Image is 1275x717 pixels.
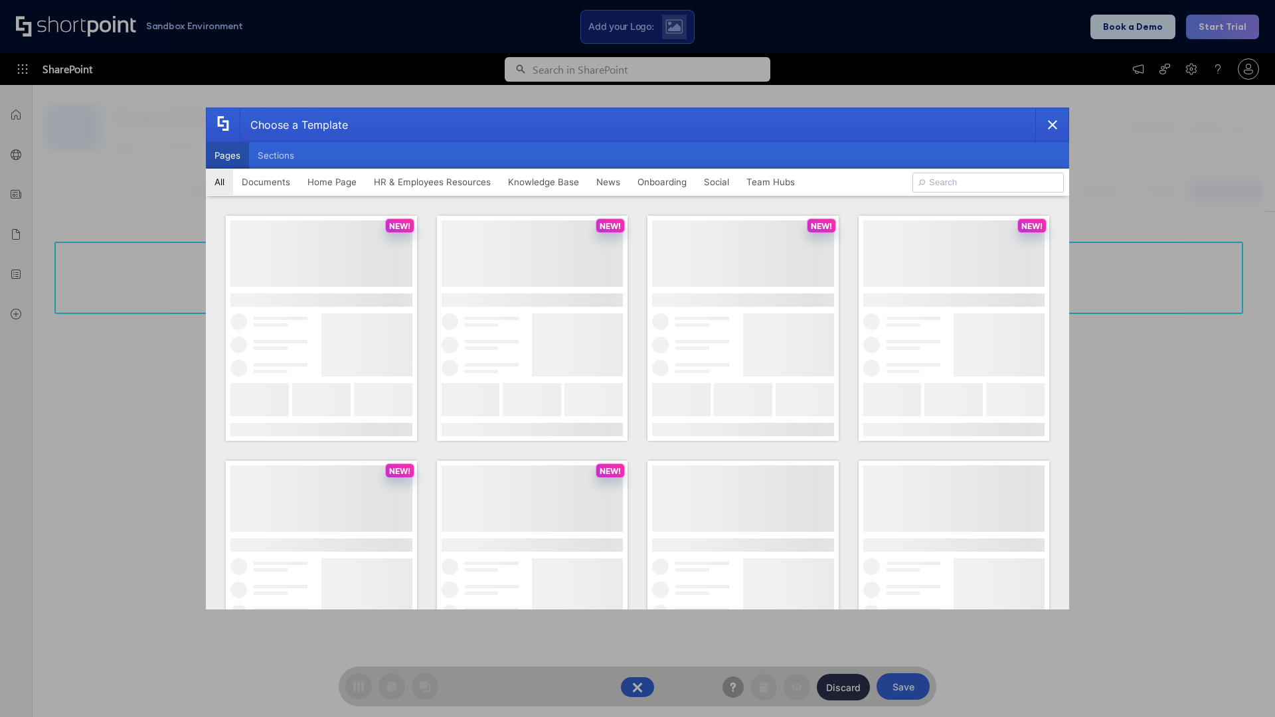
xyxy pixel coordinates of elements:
[240,108,348,141] div: Choose a Template
[600,466,621,476] p: NEW!
[206,169,233,195] button: All
[206,108,1069,609] div: template selector
[499,169,588,195] button: Knowledge Base
[738,169,804,195] button: Team Hubs
[811,221,832,231] p: NEW!
[695,169,738,195] button: Social
[1021,221,1043,231] p: NEW!
[299,169,365,195] button: Home Page
[600,221,621,231] p: NEW!
[206,142,249,169] button: Pages
[912,173,1064,193] input: Search
[233,169,299,195] button: Documents
[365,169,499,195] button: HR & Employees Resources
[629,169,695,195] button: Onboarding
[389,221,410,231] p: NEW!
[588,169,629,195] button: News
[1209,653,1275,717] iframe: Chat Widget
[389,466,410,476] p: NEW!
[249,142,303,169] button: Sections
